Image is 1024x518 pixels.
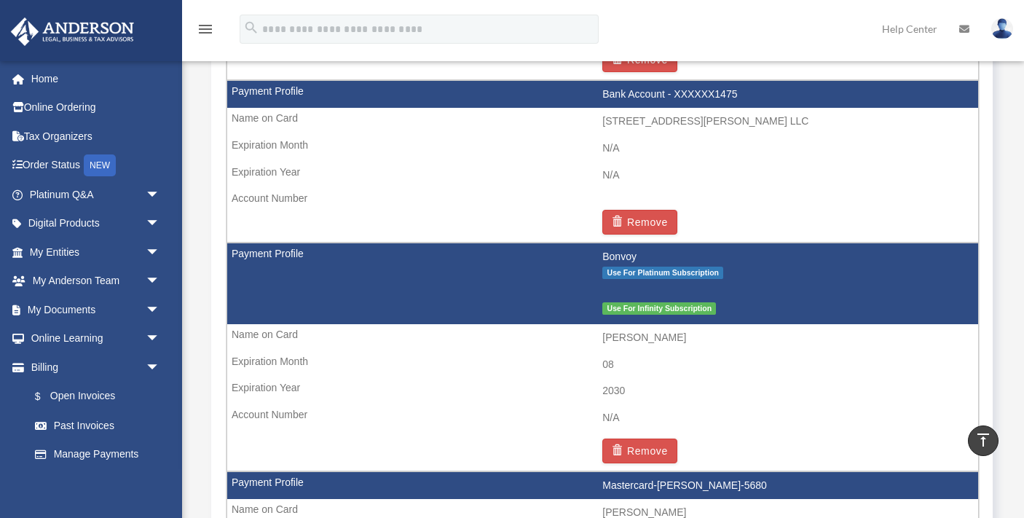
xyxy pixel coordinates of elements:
a: Online Ordering [10,93,182,122]
a: Platinum Q&Aarrow_drop_down [10,180,182,209]
a: My Anderson Teamarrow_drop_down [10,267,182,296]
a: My Entitiesarrow_drop_down [10,238,182,267]
img: Anderson Advisors Platinum Portal [7,17,138,46]
td: N/A [227,404,978,432]
a: Home [10,64,182,93]
button: Remove [602,439,677,463]
i: search [243,20,259,36]
div: NEW [84,154,116,176]
a: Tax Organizers [10,122,182,151]
td: N/A [227,162,978,189]
td: 2030 [227,377,978,405]
a: Billingarrow_drop_down [10,353,182,382]
td: Bonvoy [227,243,978,324]
a: Manage Payments [20,440,175,469]
td: [STREET_ADDRESS][PERSON_NAME] LLC [227,108,978,136]
i: menu [197,20,214,38]
a: Order StatusNEW [10,151,182,181]
td: N/A [227,135,978,162]
a: My Documentsarrow_drop_down [10,295,182,324]
a: menu [197,25,214,38]
a: Past Invoices [20,411,182,440]
td: 08 [227,351,978,379]
a: Events Calendar [10,468,182,498]
span: Use For Infinity Subscription [602,302,716,315]
td: [PERSON_NAME] [227,324,978,352]
img: User Pic [991,18,1013,39]
span: $ [43,388,50,406]
a: Online Learningarrow_drop_down [10,324,182,353]
a: vertical_align_top [968,425,999,456]
span: arrow_drop_down [146,295,175,325]
i: vertical_align_top [974,431,992,449]
span: arrow_drop_down [146,353,175,382]
td: Mastercard-[PERSON_NAME]-5680 [227,472,978,500]
span: arrow_drop_down [146,238,175,267]
span: arrow_drop_down [146,209,175,239]
button: Remove [602,210,677,235]
td: Bank Account - XXXXXX1475 [227,81,978,109]
span: arrow_drop_down [146,267,175,297]
span: Use For Platinum Subscription [602,267,723,279]
a: $Open Invoices [20,382,182,412]
a: Digital Productsarrow_drop_down [10,209,182,238]
span: arrow_drop_down [146,324,175,354]
span: arrow_drop_down [146,180,175,210]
